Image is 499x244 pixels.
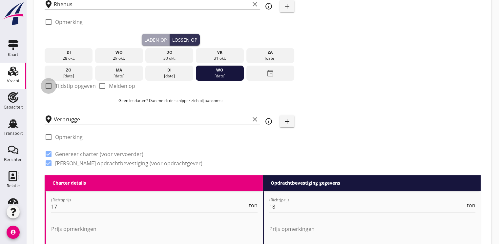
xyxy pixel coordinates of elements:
[251,115,259,123] i: clear
[7,226,20,239] i: account_circle
[467,203,475,208] span: ton
[96,50,141,55] div: wo
[55,19,83,25] label: Opmerking
[4,131,23,135] div: Transport
[8,52,18,57] div: Kaart
[46,67,91,73] div: zo
[7,184,20,188] div: Relatie
[55,83,96,89] label: Tijdstip opgeven
[142,34,170,46] button: Laden op
[198,67,242,73] div: wo
[45,98,297,104] p: Geen losdatum? Dan meldt de schipper zich bij aankomst
[109,83,135,89] label: Melden op
[265,117,273,125] i: info_outline
[266,67,274,79] i: date_range
[265,2,273,10] i: info_outline
[198,55,242,61] div: 31 okt.
[55,151,143,157] label: Genereer charter (voor vervoerder)
[1,2,25,26] img: logo-small.a267ee39.svg
[147,67,192,73] div: di
[4,105,23,109] div: Capaciteit
[147,50,192,55] div: do
[283,2,291,10] i: add
[170,34,200,46] button: Lossen op
[96,67,141,73] div: ma
[248,50,293,55] div: za
[46,55,91,61] div: 28 okt.
[251,0,259,8] i: clear
[96,73,141,79] div: [DATE]
[55,134,83,140] label: Opmerking
[147,73,192,79] div: [DATE]
[144,36,167,43] div: Laden op
[4,157,23,162] div: Berichten
[54,114,250,125] input: Losplaats
[283,117,291,125] i: add
[46,73,91,79] div: [DATE]
[249,203,258,208] span: ton
[147,55,192,61] div: 30 okt.
[198,50,242,55] div: vr
[248,55,293,61] div: [DATE]
[46,50,91,55] div: di
[172,36,197,43] div: Lossen op
[51,201,248,212] input: (Richt)prijs
[198,73,242,79] div: [DATE]
[7,79,20,83] div: Vracht
[269,201,466,212] input: (Richt)prijs
[96,55,141,61] div: 29 okt.
[55,160,202,167] label: [PERSON_NAME] opdrachtbevestiging (voor opdrachtgever)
